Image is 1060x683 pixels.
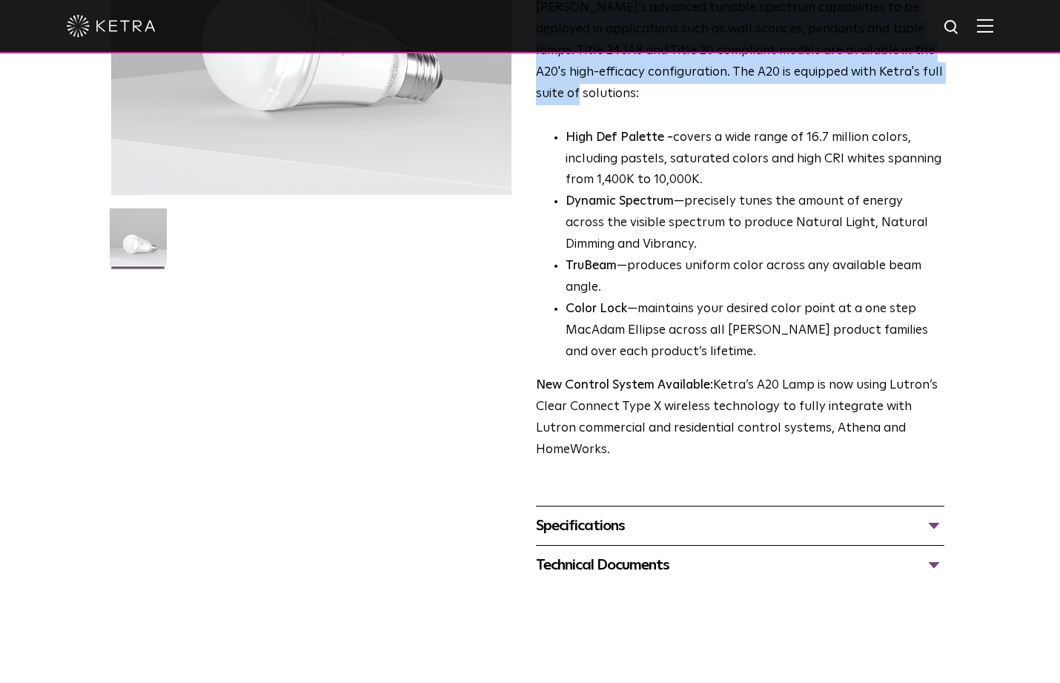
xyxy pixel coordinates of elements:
li: —maintains your desired color point at a one step MacAdam Ellipse across all [PERSON_NAME] produc... [566,299,944,363]
strong: TruBeam [566,260,617,272]
li: —produces uniform color across any available beam angle. [566,256,944,299]
div: Technical Documents [536,553,944,577]
strong: High Def Palette - [566,131,673,144]
img: Hamburger%20Nav.svg [977,19,993,33]
img: search icon [943,19,961,37]
li: —precisely tunes the amount of energy across the visible spectrum to produce Natural Light, Natur... [566,191,944,256]
strong: New Control System Available: [536,379,713,392]
strong: Dynamic Spectrum [566,195,674,208]
strong: Color Lock [566,303,627,315]
p: covers a wide range of 16.7 million colors, including pastels, saturated colors and high CRI whit... [566,128,944,192]
div: Specifications [536,514,944,538]
img: A20-Lamp-2021-Web-Square [110,208,167,277]
img: ketra-logo-2019-white [67,15,156,37]
p: Ketra’s A20 Lamp is now using Lutron’s Clear Connect Type X wireless technology to fully integrat... [536,375,944,461]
